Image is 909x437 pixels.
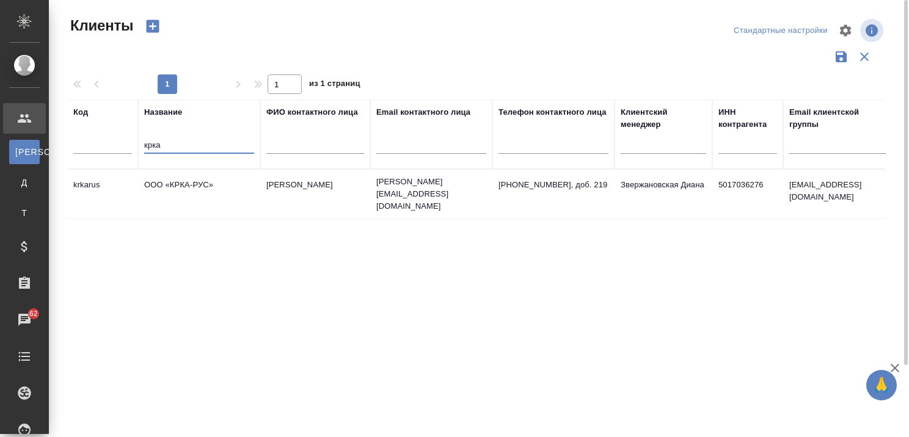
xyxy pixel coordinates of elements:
div: Телефон контактного лица [498,106,607,118]
button: Сбросить фильтры [853,45,876,68]
a: 62 [3,305,46,335]
span: из 1 страниц [309,76,360,94]
div: split button [731,21,831,40]
span: Д [15,176,34,189]
button: Создать [138,16,167,37]
button: Сохранить фильтры [830,45,853,68]
div: Email контактного лица [376,106,470,118]
span: 🙏 [871,372,892,398]
td: ООО «КРКА-РУС» [138,173,260,215]
p: [PERSON_NAME][EMAIL_ADDRESS][DOMAIN_NAME] [376,176,486,212]
div: Email клиентской группы [789,106,887,131]
span: 62 [22,308,45,320]
p: [PHONE_NUMBER], доб. 219 [498,179,608,191]
div: Код [73,106,88,118]
div: Клиентский менеджер [621,106,706,131]
td: krkarus [67,173,138,215]
div: ФИО контактного лица [266,106,358,118]
td: 5017036276 [712,173,783,215]
div: Название [144,106,182,118]
span: Клиенты [67,16,133,35]
button: 🙏 [866,370,897,400]
div: ИНН контрагента [718,106,777,131]
td: [PERSON_NAME] [260,173,370,215]
td: Звержановская Диана [615,173,712,215]
a: [PERSON_NAME] [9,140,40,164]
span: Посмотреть информацию [860,19,886,42]
a: Т [9,201,40,225]
td: [EMAIL_ADDRESS][DOMAIN_NAME] [783,173,893,215]
span: Т [15,207,34,219]
span: [PERSON_NAME] [15,146,34,158]
a: Д [9,170,40,195]
span: Настроить таблицу [831,16,860,45]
